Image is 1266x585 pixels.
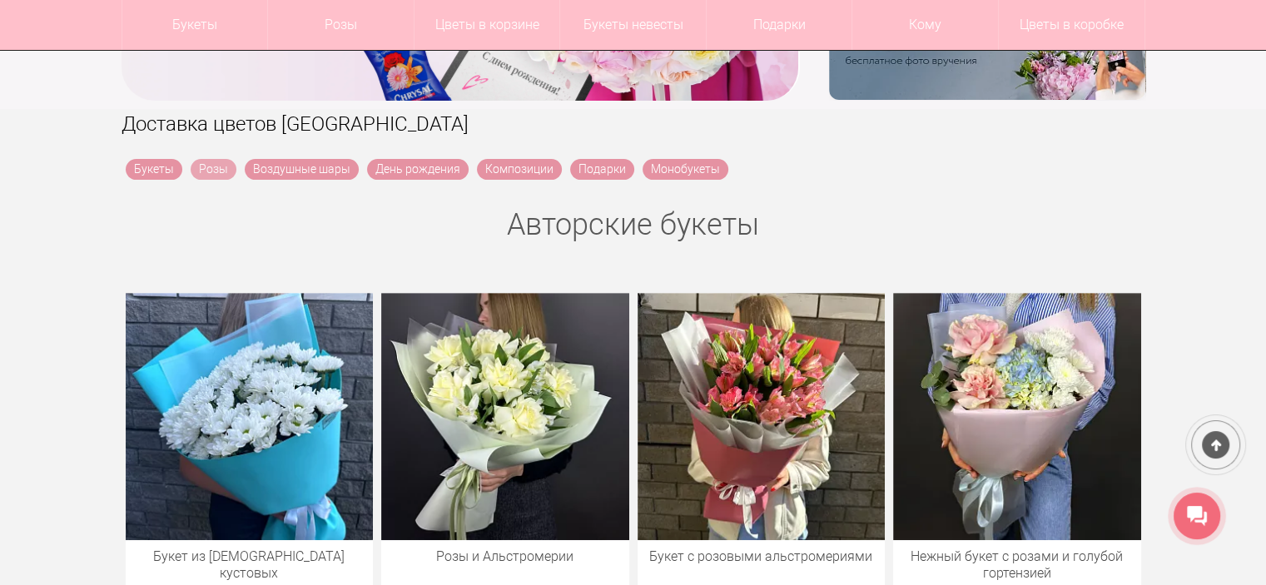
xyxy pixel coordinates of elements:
a: Букет из [DEMOGRAPHIC_DATA] кустовых [134,548,365,582]
img: Букет с розовыми альстромериями [638,293,886,541]
h1: Доставка цветов [GEOGRAPHIC_DATA] [122,109,1145,139]
img: Нежный букет с розами и голубой гортензией [893,293,1141,541]
a: Авторские букеты [507,207,759,242]
a: Розы и Альстромерии [390,548,621,565]
a: Букет с розовыми альстромериями [646,548,877,565]
img: Букет из хризантем кустовых [126,293,374,541]
a: Розы [191,159,236,180]
a: Композиции [477,159,562,180]
a: День рождения [367,159,469,180]
a: Монобукеты [643,159,728,180]
img: Розы и Альстромерии [381,293,629,541]
a: Воздушные шары [245,159,359,180]
a: Букеты [126,159,182,180]
a: Подарки [570,159,634,180]
a: Нежный букет с розами и голубой гортензией [901,548,1133,582]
